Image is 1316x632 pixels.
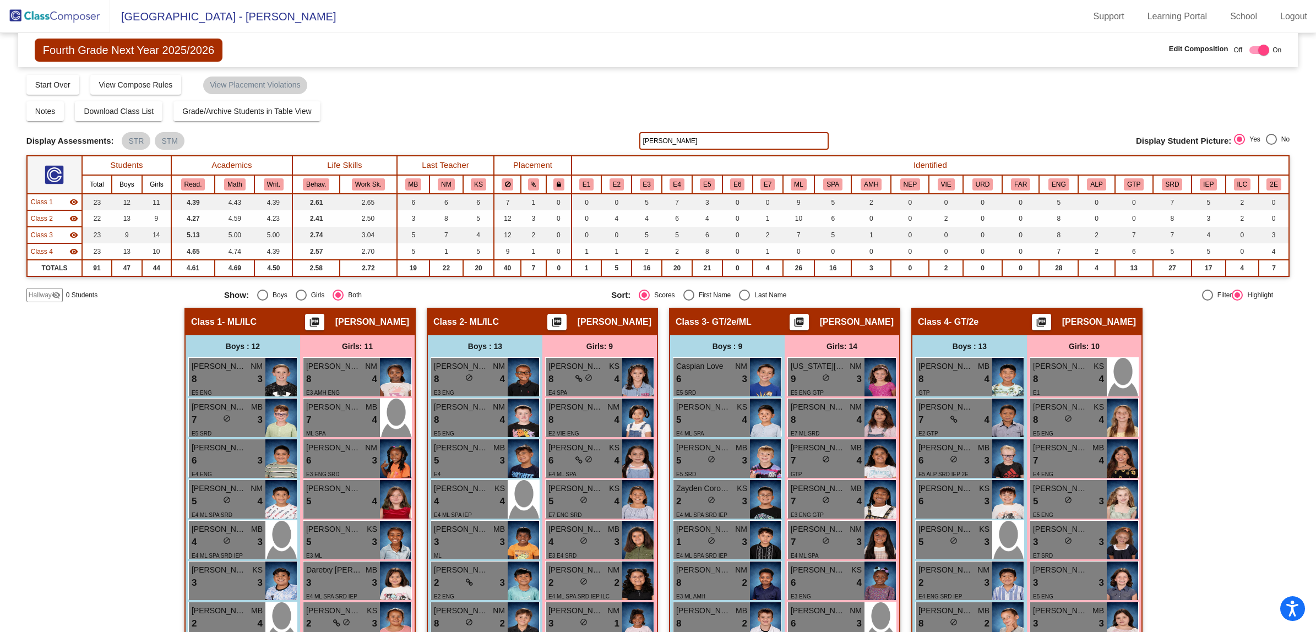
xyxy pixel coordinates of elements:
[650,290,675,300] div: Scores
[640,178,654,190] button: E3
[611,290,630,300] span: Sort:
[82,175,112,194] th: Total
[851,194,891,210] td: 2
[99,80,173,89] span: View Compose Rules
[494,260,520,276] td: 40
[352,178,385,190] button: Work Sk.
[397,227,430,243] td: 5
[471,178,486,190] button: KS
[791,178,806,190] button: ML
[632,210,662,227] td: 4
[1271,8,1316,25] a: Logout
[572,175,602,194] th: American Indian or Alaska Native
[722,175,753,194] th: Native Hawaiian or Other Pacific Islander
[963,243,1002,260] td: 0
[572,156,1290,175] th: Identified
[1192,243,1226,260] td: 5
[82,194,112,210] td: 23
[142,227,171,243] td: 14
[692,175,722,194] th: White
[814,175,851,194] th: Home Language - Spanish
[823,178,842,190] button: SPA
[891,227,929,243] td: 0
[753,260,783,276] td: 4
[1078,243,1114,260] td: 2
[601,210,632,227] td: 4
[662,194,692,210] td: 7
[494,194,520,210] td: 7
[142,210,171,227] td: 9
[1039,194,1078,210] td: 5
[692,243,722,260] td: 8
[1192,175,1226,194] th: Individualized Education Plan
[753,227,783,243] td: 2
[572,243,602,260] td: 1
[1039,243,1078,260] td: 7
[891,210,929,227] td: 0
[814,243,851,260] td: 0
[783,243,815,260] td: 0
[69,247,78,256] mat-icon: visibility
[753,210,783,227] td: 1
[861,178,882,190] button: AMH
[215,194,254,210] td: 4.43
[429,175,463,194] th: Nuria Maldonado-Hernandez
[632,175,662,194] th: Black or African American
[429,243,463,260] td: 1
[112,194,142,210] td: 12
[722,194,753,210] td: 0
[851,243,891,260] td: 0
[1153,227,1192,243] td: 7
[292,210,340,227] td: 2.41
[1039,175,1078,194] th: Home Language - English
[142,243,171,260] td: 10
[929,243,963,260] td: 0
[340,194,396,210] td: 2.65
[171,227,215,243] td: 5.13
[1259,243,1289,260] td: 4
[254,260,292,276] td: 4.50
[494,175,520,194] th: Keep away students
[722,260,753,276] td: 0
[760,178,775,190] button: E7
[171,260,215,276] td: 4.61
[1078,175,1114,194] th: Gifted and Talented (Identified- ALP)
[171,210,215,227] td: 4.27
[1266,178,1281,190] button: 2E
[521,194,547,210] td: 1
[1192,194,1226,210] td: 5
[27,227,82,243] td: Chris Sisto - GT/2e/ML
[1153,210,1192,227] td: 8
[521,260,547,276] td: 7
[340,227,396,243] td: 3.04
[550,317,563,332] mat-icon: picture_as_pdf
[254,243,292,260] td: 4.39
[254,210,292,227] td: 4.23
[1273,45,1281,55] span: On
[494,243,520,260] td: 9
[1087,178,1106,190] button: ALP
[692,210,722,227] td: 4
[814,194,851,210] td: 5
[463,210,494,227] td: 5
[814,210,851,227] td: 6
[112,175,142,194] th: Boys
[35,80,70,89] span: Start Over
[112,260,142,276] td: 47
[1153,260,1192,276] td: 27
[397,210,430,227] td: 3
[1139,8,1216,25] a: Learning Portal
[929,175,963,194] th: Home Language - Vietnamese
[1048,178,1069,190] button: ENG
[397,156,494,175] th: Last Teacher
[670,178,684,190] button: E4
[1011,178,1030,190] button: FAR
[900,178,920,190] button: NEP
[662,175,692,194] th: Hispanic or Latino
[1115,227,1153,243] td: 7
[1002,210,1039,227] td: 0
[1259,175,1289,194] th: Twice Exceptional- IEP/504 and GT
[122,132,150,150] mat-chip: STR
[35,39,222,62] span: Fourth Grade Next Year 2025/2026
[546,243,571,260] td: 0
